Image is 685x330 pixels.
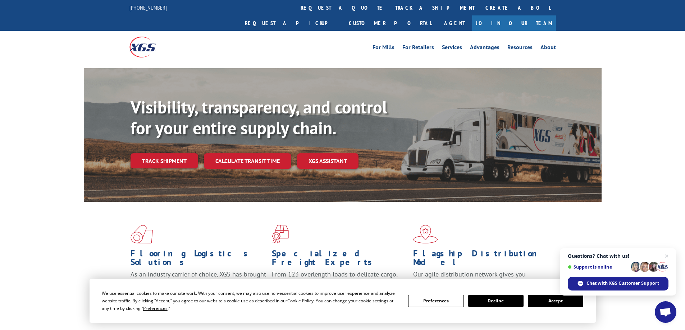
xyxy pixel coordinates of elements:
img: xgs-icon-total-supply-chain-intelligence-red [131,225,153,243]
h1: Specialized Freight Experts [272,249,408,270]
a: Advantages [470,45,499,52]
a: For Mills [373,45,394,52]
h1: Flagship Distribution Model [413,249,549,270]
div: Cookie Consent Prompt [90,279,596,323]
span: Cookie Policy [287,298,314,304]
a: Services [442,45,462,52]
a: About [540,45,556,52]
span: Support is online [568,264,628,270]
button: Preferences [408,295,463,307]
span: As an industry carrier of choice, XGS has brought innovation and dedication to flooring logistics... [131,270,266,296]
a: Resources [507,45,533,52]
a: Track shipment [131,153,198,168]
a: Request a pickup [239,15,343,31]
b: Visibility, transparency, and control for your entire supply chain. [131,96,387,139]
div: Open chat [655,301,676,323]
img: xgs-icon-focused-on-flooring-red [272,225,289,243]
span: Questions? Chat with us! [568,253,668,259]
a: Calculate transit time [204,153,291,169]
a: Join Our Team [472,15,556,31]
a: XGS ASSISTANT [297,153,359,169]
a: For Retailers [402,45,434,52]
span: Chat with XGS Customer Support [586,280,659,287]
div: We use essential cookies to make our site work. With your consent, we may also use non-essential ... [102,289,399,312]
h1: Flooring Logistics Solutions [131,249,266,270]
a: [PHONE_NUMBER] [129,4,167,11]
img: xgs-icon-flagship-distribution-model-red [413,225,438,243]
p: From 123 overlength loads to delicate cargo, our experienced staff knows the best way to move you... [272,270,408,302]
a: Agent [437,15,472,31]
button: Decline [468,295,524,307]
button: Accept [528,295,583,307]
span: Close chat [662,252,671,260]
span: Preferences [143,305,168,311]
div: Chat with XGS Customer Support [568,277,668,291]
span: Our agile distribution network gives you nationwide inventory management on demand. [413,270,545,287]
a: Customer Portal [343,15,437,31]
